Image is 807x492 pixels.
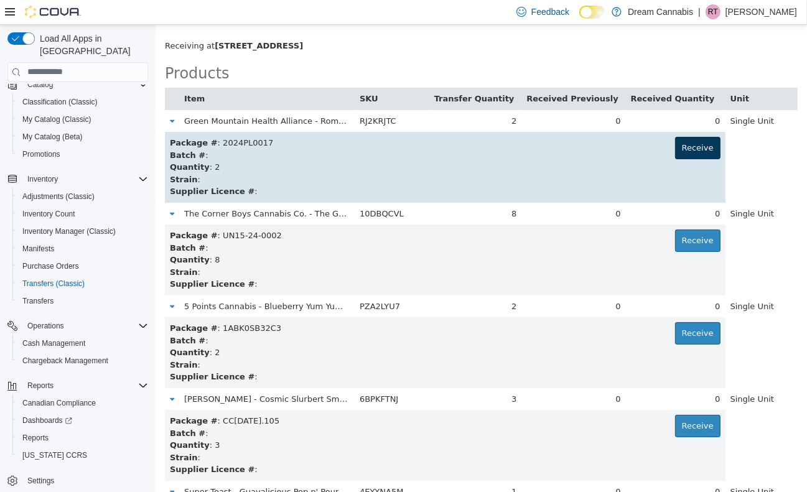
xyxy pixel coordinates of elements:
[2,170,153,188] button: Inventory
[2,76,153,93] button: Catalog
[17,396,101,411] a: Canadian Compliance
[204,184,248,193] span: 10DBQCVL
[14,322,565,334] div: : 2
[14,150,42,159] strong: Strain
[2,317,153,335] button: Operations
[520,112,565,134] button: Receive
[22,226,116,236] span: Inventory Manager (Classic)
[22,209,75,219] span: Inventory Count
[27,381,54,391] span: Reports
[22,244,54,254] span: Manifests
[17,336,148,351] span: Cash Management
[14,346,565,358] div: :
[14,206,62,215] b: Package #
[17,207,80,221] a: Inventory Count
[366,363,470,386] td: 0
[22,378,58,393] button: Reports
[27,80,53,90] span: Catalog
[575,369,619,379] span: Single Unit
[17,430,54,445] a: Reports
[12,412,153,429] a: Dashboards
[366,456,470,478] td: 0
[14,218,50,228] strong: Batch #
[22,114,91,124] span: My Catalog (Classic)
[520,205,565,227] button: Receive
[14,414,565,427] div: : 3
[12,93,153,111] button: Classification (Classic)
[17,224,148,239] span: Inventory Manager (Classic)
[371,68,465,80] button: Received Previously
[475,183,565,195] div: 0
[725,4,797,19] p: [PERSON_NAME]
[14,427,565,439] div: :
[22,378,148,393] span: Reports
[29,462,243,471] span: Super Toast - Guavalicious Pop n' Pour - Sativa - 3.5g
[17,95,103,109] a: Classification (Classic)
[14,404,50,413] strong: Batch #
[274,456,366,478] td: 1
[27,476,54,486] span: Settings
[2,377,153,394] button: Reports
[22,261,79,271] span: Purchase Orders
[12,335,153,352] button: Cash Management
[274,363,366,386] td: 3
[17,448,148,463] span: Washington CCRS
[204,462,248,471] span: 4EYYNA5M
[17,95,148,109] span: Classification (Classic)
[366,271,470,293] td: 0
[575,91,619,101] span: Single Unit
[14,415,54,425] strong: Quantity
[17,129,148,144] span: My Catalog (Beta)
[17,147,65,162] a: Promotions
[17,294,148,309] span: Transfers
[708,4,718,19] span: RT
[17,353,113,368] a: Chargeback Management
[17,129,88,144] a: My Catalog (Beta)
[17,336,90,351] a: Cash Management
[29,184,263,193] span: The Corner Boys Cannabis Co. - The Goods - Hybrid - 3.5g
[22,77,58,92] button: Catalog
[22,77,148,92] span: Catalog
[14,390,565,402] div: : CC[DATE].105
[475,68,562,80] button: Received Quantity
[274,85,366,108] td: 2
[366,85,470,108] td: 0
[14,310,565,322] div: :
[14,311,50,320] strong: Batch #
[17,259,84,274] a: Purchase Orders
[14,124,565,137] div: :
[12,447,153,464] button: [US_STATE] CCRS
[575,462,619,471] span: Single Unit
[17,396,148,411] span: Canadian Compliance
[14,439,565,451] div: :
[22,338,85,348] span: Cash Management
[475,461,565,473] div: 0
[14,323,54,332] strong: Quantity
[279,68,362,80] button: Transfer Quantity
[17,276,148,291] span: Transfers (Classic)
[14,149,565,161] div: :
[14,297,565,310] div: : 1ABK0SB32C3
[22,473,148,488] span: Settings
[22,172,63,187] button: Inventory
[17,147,148,162] span: Promotions
[22,318,69,333] button: Operations
[14,160,565,173] div: :
[14,402,565,415] div: :
[27,321,64,331] span: Operations
[274,271,366,293] td: 2
[366,178,470,200] td: 0
[14,347,99,356] strong: Supplier Licence #
[475,90,565,103] div: 0
[17,448,92,463] a: [US_STATE] CCRS
[274,178,366,200] td: 8
[17,189,148,204] span: Adjustments (Classic)
[12,275,153,292] button: Transfers (Classic)
[204,91,241,101] span: RJ2KRJTC
[575,277,619,286] span: Single Unit
[531,6,569,18] span: Feedback
[29,68,52,80] button: Item
[14,126,50,135] strong: Batch #
[575,184,619,193] span: Single Unit
[22,433,49,443] span: Reports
